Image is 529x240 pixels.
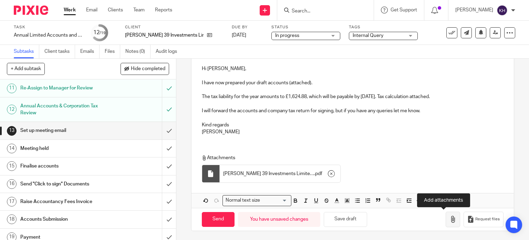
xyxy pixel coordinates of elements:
[7,63,45,75] button: + Add subtask
[202,65,504,72] p: Hi [PERSON_NAME],
[93,29,106,37] div: 12
[14,32,83,39] div: Annual Limited Accounts and Corporation Tax Return
[220,165,340,182] div: .
[324,212,367,227] button: Save draft
[222,195,291,206] div: Search for option
[353,33,383,38] span: Internal Query
[100,31,106,35] small: /19
[262,197,287,204] input: Search for option
[155,7,172,13] a: Reports
[7,84,17,93] div: 11
[224,197,262,204] span: Normal text size
[125,25,223,30] label: Client
[391,8,417,12] span: Get Support
[44,45,75,58] a: Client tasks
[223,170,314,177] span: [PERSON_NAME] 39 Investments Limited - Accounts - [DATE]
[125,32,204,39] p: [PERSON_NAME] 39 Investments Limited
[271,25,340,30] label: Status
[238,212,320,227] div: You have unsaved changes
[202,128,504,135] p: [PERSON_NAME]
[475,217,500,222] span: Request files
[80,45,100,58] a: Emails
[14,6,48,15] img: Pixie
[291,8,353,15] input: Search
[232,33,246,38] span: [DATE]
[7,126,17,136] div: 13
[202,154,498,161] p: Attachments
[20,196,110,207] h1: Raise Accountancy Fees Invoice
[232,25,263,30] label: Due by
[108,7,123,13] a: Clients
[202,122,504,128] p: Kind regards
[20,161,110,171] h1: Finalise accounts
[7,161,17,171] div: 15
[156,45,182,58] a: Audit logs
[20,83,110,93] h1: Re-Assign to Manager for Review
[64,7,76,13] a: Work
[202,107,504,114] p: I will forward the accounts and company tax return for signing, but if you have any queries let m...
[20,101,110,118] h1: Annual Accounts & Corporation Tax Review
[125,45,151,58] a: Notes (0)
[202,212,235,227] input: Send
[14,45,39,58] a: Subtasks
[133,7,145,13] a: Team
[7,214,17,224] div: 18
[202,79,504,86] p: I have now prepared your draft accounts (attached).
[7,105,17,114] div: 12
[7,144,17,153] div: 14
[349,25,418,30] label: Tags
[131,66,165,72] span: Hide completed
[497,5,508,16] img: svg%3E
[464,212,504,227] button: Request files
[7,197,17,207] div: 17
[455,7,493,13] p: [PERSON_NAME]
[20,179,110,189] h1: Send "Click to sign" Documents
[105,45,120,58] a: Files
[275,33,299,38] span: In progress
[202,93,504,100] p: The tax liability for the year amounts to £1,624.88, which will be payable by [DATE]. Tax calcula...
[86,7,97,13] a: Email
[20,143,110,154] h1: Meeting held
[315,170,322,177] span: pdf
[7,179,17,189] div: 16
[14,25,83,30] label: Task
[121,63,169,75] button: Hide completed
[20,125,110,136] h1: Set up meeting email
[20,214,110,224] h1: Accounts Submission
